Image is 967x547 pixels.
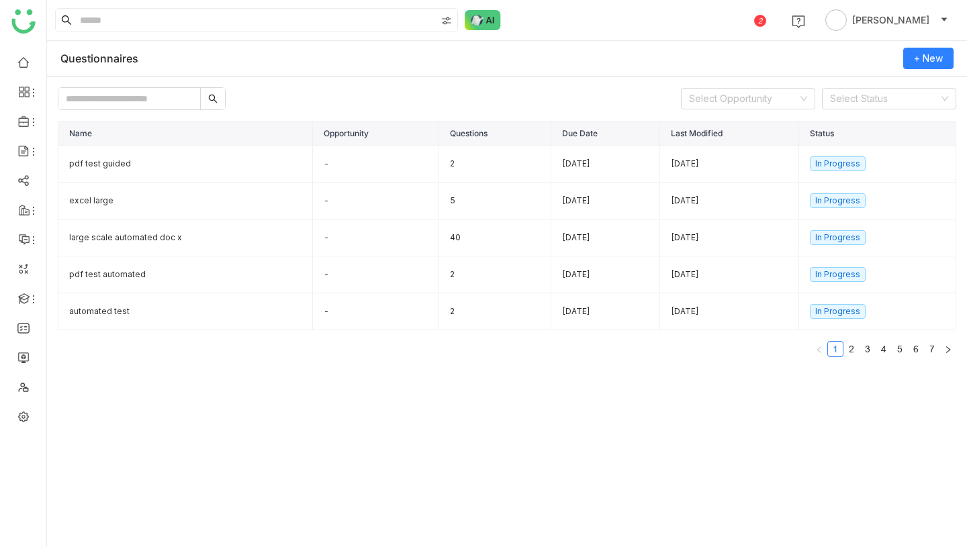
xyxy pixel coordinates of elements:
[860,342,875,356] a: 3
[313,183,439,219] td: -
[11,9,36,34] img: logo
[860,341,876,357] li: 3
[439,219,552,256] td: 40
[810,304,866,319] nz-tag: In Progress
[811,341,827,357] button: Previous Page
[876,341,892,357] li: 4
[810,156,866,171] nz-tag: In Progress
[792,15,805,28] img: help.svg
[313,256,439,293] td: -
[892,342,907,356] a: 5
[551,219,660,256] td: [DATE]
[58,146,313,183] td: pdf test guided
[754,15,766,27] div: 2
[439,256,552,293] td: 2
[439,121,552,146] th: Questions
[876,342,891,356] a: 4
[908,341,924,357] li: 6
[924,341,940,357] li: 7
[671,268,788,281] div: [DATE]
[810,193,866,208] nz-tag: In Progress
[844,342,859,356] a: 2
[671,305,788,318] div: [DATE]
[58,219,313,256] td: large scale automated doc x
[465,10,501,30] img: ask-buddy-normal.svg
[925,342,939,356] a: 7
[914,51,943,66] span: + New
[58,293,313,330] td: automated test
[671,195,788,207] div: [DATE]
[313,121,439,146] th: Opportunity
[313,219,439,256] td: -
[439,146,552,183] td: 2
[671,232,788,244] div: [DATE]
[671,158,788,170] div: [DATE]
[852,13,929,28] span: [PERSON_NAME]
[660,121,799,146] th: Last Modified
[940,341,956,357] button: Next Page
[799,121,956,146] th: Status
[551,146,660,183] td: [DATE]
[58,183,313,219] td: excel large
[58,121,313,146] th: Name
[823,9,951,31] button: [PERSON_NAME]
[439,293,552,330] td: 2
[441,15,452,26] img: search-type.svg
[313,146,439,183] td: -
[827,341,843,357] li: 1
[313,293,439,330] td: -
[58,256,313,293] td: pdf test automated
[810,230,866,245] nz-tag: In Progress
[551,183,660,219] td: [DATE]
[551,121,660,146] th: Due Date
[903,48,954,69] button: + New
[60,52,138,65] div: Questionnaires
[551,256,660,293] td: [DATE]
[828,342,843,356] a: 1
[843,341,860,357] li: 2
[439,183,552,219] td: 5
[909,342,923,356] a: 6
[892,341,908,357] li: 5
[551,293,660,330] td: [DATE]
[810,267,866,282] nz-tag: In Progress
[825,9,847,31] img: avatar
